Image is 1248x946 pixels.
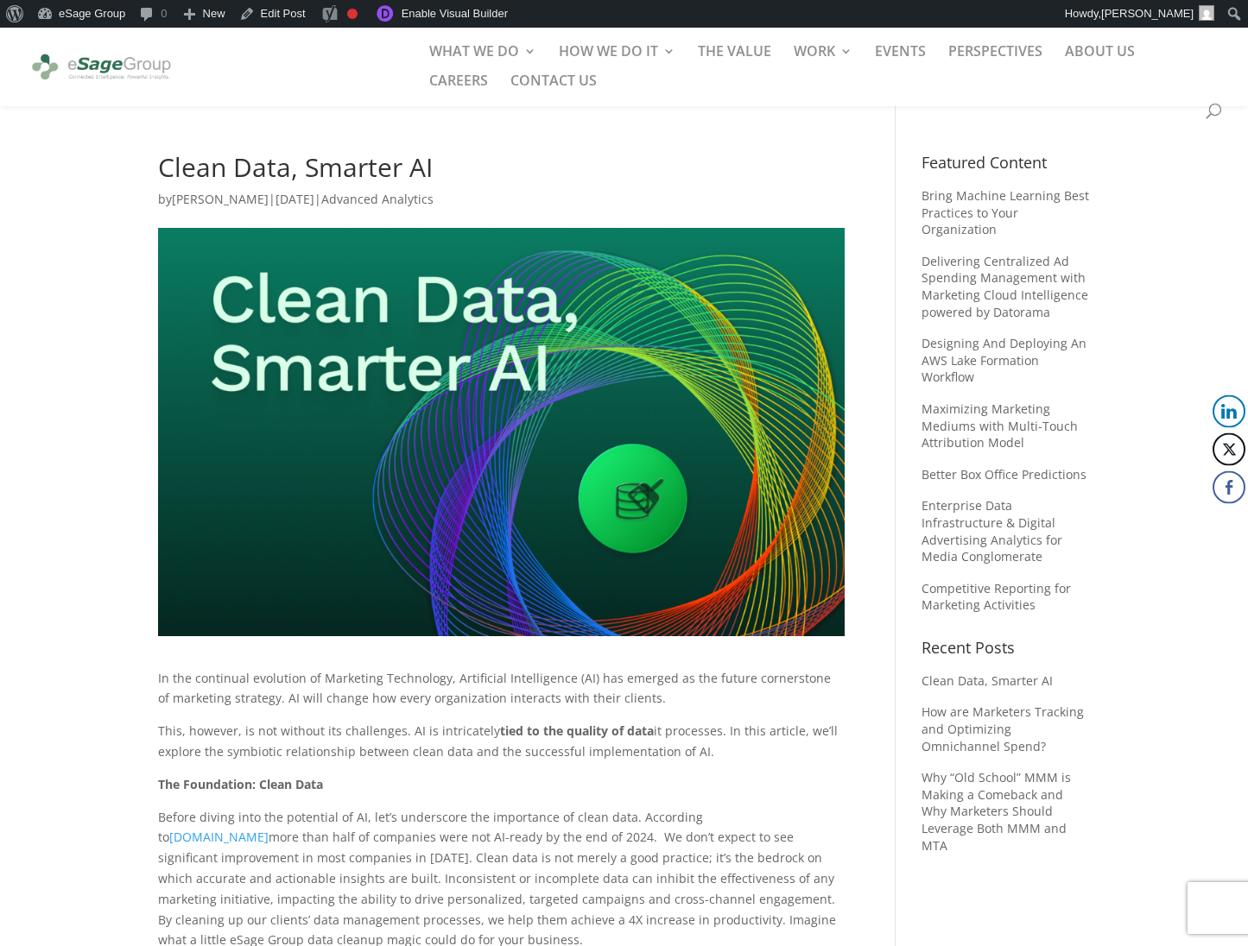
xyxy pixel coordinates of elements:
a: How are Marketers Tracking and Optimizing Omnichannel Spend? [922,703,1084,754]
a: THE VALUE [698,45,771,74]
span: This, however, is not without its challenges. AI is intricately [158,722,500,739]
button: Twitter Share [1213,433,1245,466]
a: Advanced Analytics [321,191,434,207]
span: tied to the quality of data [500,722,654,739]
div: Focus keyphrase not set [347,9,358,19]
a: HOW WE DO IT [559,45,675,74]
p: by | | [158,189,845,223]
span: In the continual evolution of Marketing Technology, Artificial Intelligence (AI) has emerged as t... [158,670,831,707]
a: WHAT WE DO [429,45,536,74]
a: Competitive Reporting for Marketing Activities [922,580,1071,614]
a: WORK [794,45,852,74]
button: LinkedIn Share [1213,395,1245,428]
a: PERSPECTIVES [948,45,1042,74]
a: CAREERS [429,74,488,104]
a: Why “Old School” MMM is Making a Comeback and Why Marketers Should Leverage Both MMM and MTA [922,769,1071,853]
a: Clean Data, Smarter AI [922,672,1053,689]
a: Bring Machine Learning Best Practices to Your Organization [922,187,1089,237]
a: [DOMAIN_NAME] [169,829,269,845]
a: [PERSON_NAME] [172,191,269,207]
a: Delivering Centralized Ad Spending Management with Marketing Cloud Intelligence powered by Datorama [922,253,1088,320]
a: ABOUT US [1065,45,1135,74]
h4: Featured Content [922,155,1090,179]
a: Maximizing Marketing Mediums with Multi-Touch Attribution Model [922,400,1078,451]
h1: Clean Data, Smarter AI [158,155,845,189]
a: Designing And Deploying An AWS Lake Formation Workflow [922,335,1086,385]
h4: Recent Posts [922,640,1090,664]
img: eSage Group [29,47,174,87]
a: EVENTS [875,45,926,74]
a: Enterprise Data Infrastructure & Digital Advertising Analytics for Media Conglomerate [922,497,1062,564]
a: Better Box Office Predictions [922,466,1086,482]
span: [DATE] [276,191,314,207]
span: The Foundation: Clean Data [158,776,323,792]
button: Facebook Share [1213,471,1245,504]
a: CONTACT US [510,74,597,104]
span: [PERSON_NAME] [1101,7,1194,20]
span: Before diving into the potential of AI, let’s underscore the importance of clean data. According to [158,809,703,846]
